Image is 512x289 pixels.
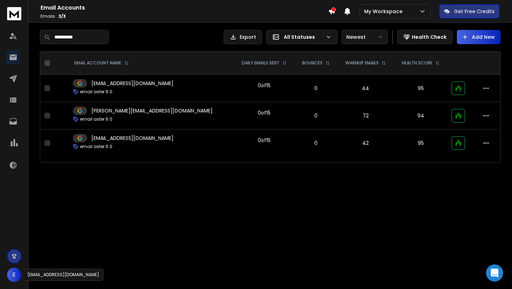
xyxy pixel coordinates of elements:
td: 72 [337,102,394,130]
button: Add New [457,30,501,44]
p: WARMUP EMAILS [345,60,379,66]
div: 0 of 15 [258,109,271,116]
div: Open Intercom Messenger [486,264,503,282]
p: BOUNCES [302,60,322,66]
div: 0 of 15 [258,82,271,89]
button: Export [224,30,262,44]
p: 0 [299,140,333,147]
p: email aster 6.0 [80,144,112,149]
td: 94 [394,102,448,130]
button: Get Free Credits [439,4,500,19]
button: E [7,268,21,282]
p: Emails : [41,14,328,19]
td: 95 [394,130,448,157]
p: 0 [299,112,333,119]
button: Newest [342,30,388,44]
p: email aster 6.0 [80,89,112,95]
h1: Email Accounts [41,4,328,12]
p: DAILY EMAILS SENT [242,60,279,66]
button: Health Check [397,30,453,44]
img: logo [7,7,21,20]
td: 42 [337,130,394,157]
div: [EMAIL_ADDRESS][DOMAIN_NAME] [23,269,104,281]
p: 0 [299,85,333,92]
p: [EMAIL_ADDRESS][DOMAIN_NAME] [91,80,174,87]
p: HEALTH SCORE [402,60,432,66]
span: 3 / 3 [58,13,66,19]
p: Get Free Credits [454,8,495,15]
p: [EMAIL_ADDRESS][DOMAIN_NAME] [91,135,174,142]
p: Health Check [412,33,447,41]
p: My Workspace [364,8,405,15]
div: EMAIL ACCOUNT NAME [74,60,128,66]
p: All Statuses [284,33,323,41]
td: 95 [394,75,448,102]
td: 44 [337,75,394,102]
div: 0 of 15 [258,137,271,144]
p: email aster 6.0 [80,116,112,122]
p: [PERSON_NAME][EMAIL_ADDRESS][DOMAIN_NAME] [91,107,213,114]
